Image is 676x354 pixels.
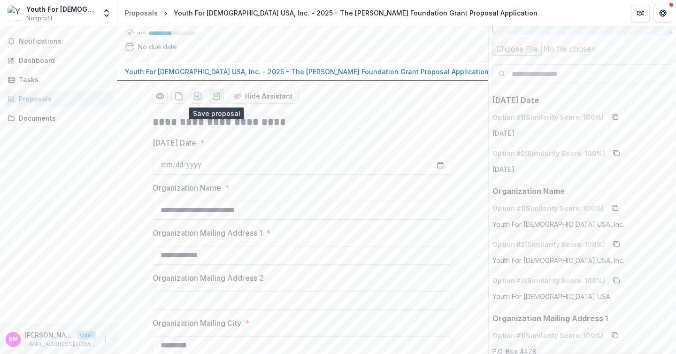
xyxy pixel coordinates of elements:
[492,239,605,249] p: Option # 2 (Similarity Score: 100 %)
[26,4,96,14] div: Youth For [DEMOGRAPHIC_DATA] USA, Inc.
[4,72,113,87] a: Tasks
[138,30,145,37] p: 47 %
[19,38,109,46] span: Notifications
[19,55,106,65] div: Dashboard
[492,148,605,158] p: Option # 2 (Similarity Score: 100 %)
[19,75,106,85] div: Tasks
[24,330,73,340] p: [PERSON_NAME]
[125,67,489,77] p: Youth For [DEMOGRAPHIC_DATA] USA, Inc. - 2025 - The [PERSON_NAME] Foundation Grant Proposal Appli...
[4,91,113,107] a: Proposals
[153,272,264,284] p: Organization Mailing Address 2
[153,227,262,239] p: Organization Mailing Address 1
[492,219,624,229] p: Youth For [DEMOGRAPHIC_DATA] USA, Inc.
[653,4,672,23] button: Get Help
[607,109,622,124] button: copy to clipboard
[492,276,605,285] p: Option # 3 (Similarity Score: 100 %)
[4,110,113,126] a: Documents
[492,255,624,265] p: Youth For [DEMOGRAPHIC_DATA] USA, Inc.
[153,89,168,104] button: Preview d6299003-e1d6-4078-a2c2-0c6f17f49407-0.pdf
[171,89,186,104] button: download-proposal
[492,112,604,122] p: Option # 1 (Similarity Score: 100 %)
[77,331,96,339] p: User
[174,8,538,18] div: Youth For [DEMOGRAPHIC_DATA] USA, Inc. - 2025 - The [PERSON_NAME] Foundation Grant Proposal Appli...
[138,42,177,52] div: No due date
[153,317,241,329] p: Organization Mailing City
[209,89,224,104] button: download-proposal
[19,113,106,123] div: Documents
[153,182,221,193] p: Organization Name
[607,200,622,215] button: copy to clipboard
[100,334,111,345] button: More
[492,164,515,174] p: [DATE]
[8,6,23,21] img: Youth For Christ USA, Inc.
[492,203,604,213] p: Option # 1 (Similarity Score: 100 %)
[100,4,113,23] button: Open entity switcher
[492,292,610,301] p: Youth For [DEMOGRAPHIC_DATA] USA
[19,94,106,104] div: Proposals
[26,14,53,23] span: Nonprofit
[121,6,541,20] nav: breadcrumb
[492,128,515,138] p: [DATE]
[492,331,604,340] p: Option # 1 (Similarity Score: 100 %)
[125,8,158,18] div: Proposals
[4,34,113,49] button: Notifications
[609,237,624,252] button: copy to clipboard
[607,328,622,343] button: copy to clipboard
[492,185,565,197] p: Organization Name
[492,94,539,106] p: [DATE] Date
[609,146,624,161] button: copy to clipboard
[492,313,608,324] p: Organization Mailing Address 1
[631,4,650,23] button: Partners
[9,336,18,342] div: Brian Muchmore
[4,53,113,68] a: Dashboard
[121,6,161,20] a: Proposals
[153,137,196,148] p: [DATE] Date
[190,89,205,104] button: download-proposal
[228,89,299,104] button: Hide Assistant
[24,340,96,348] p: [EMAIL_ADDRESS][DOMAIN_NAME]
[609,273,624,288] button: copy to clipboard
